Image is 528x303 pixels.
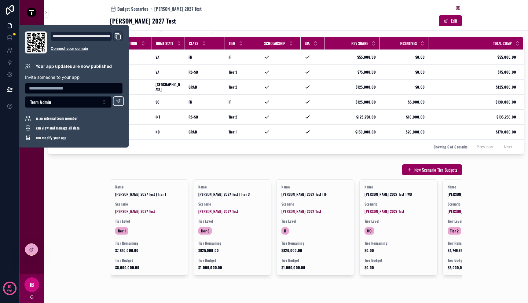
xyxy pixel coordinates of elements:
a: RS-SO [189,115,221,119]
a: [PERSON_NAME] 2027 Test [154,6,202,12]
span: Scenario [365,202,432,206]
span: [PERSON_NAME] 2027 Test | Tier 1 [115,192,183,197]
a: [PERSON_NAME] 2027 Test [365,209,405,214]
span: Tier Level [448,219,515,224]
span: INT [156,115,160,119]
span: WO [367,228,372,233]
a: $130,000.00 [429,100,516,104]
a: $5,000.00 [383,100,425,104]
span: GRAD [189,130,197,134]
span: Tier 3 [201,228,209,233]
span: Scenario [198,202,266,206]
a: $125,000.00 [328,85,376,89]
span: Position [123,41,137,46]
span: $125,000.00 [429,85,516,89]
span: Scenario [281,202,349,206]
span: NC [156,130,160,134]
span: $1,000,000.00 [198,265,266,270]
a: [GEOGRAPHIC_DATA] [156,82,181,92]
span: Name [198,184,266,189]
span: $125,000.00 [328,100,376,104]
a: [PERSON_NAME] 2027 Test [448,209,488,214]
span: $0.00 [383,85,425,89]
a: $0.00 [383,55,425,60]
span: Tier 2 [229,85,237,89]
a: VA [156,55,181,60]
span: IF [284,228,286,233]
a: [PERSON_NAME] 2027 Test [281,209,321,214]
p: days [7,286,13,294]
span: Tier Budget [115,258,183,263]
span: Tier Level [115,219,183,224]
span: Class [189,41,198,46]
a: $10,000.00 [383,115,425,119]
span: can view and manage all data [36,126,80,130]
a: Tier 2 [229,115,256,119]
img: App logo [27,7,37,17]
span: Incentives [400,41,417,46]
a: OL [123,115,148,119]
span: $8,000,000.00 [115,265,183,270]
span: can modify your app [36,135,67,140]
a: $75,000.00 [328,70,376,75]
span: IF [229,100,231,104]
span: $150,000.00 [328,130,376,134]
a: Tier 2 [229,85,256,89]
a: Name[PERSON_NAME] 2027 Test | Tier 3Scenario[PERSON_NAME] 2027 TestTier LevelTier 3Tier Remaining... [193,179,271,275]
a: $20,000.00 [383,130,425,134]
span: FR [189,100,192,104]
span: Name [115,184,183,189]
a: Name[PERSON_NAME] 2027 Test | IFScenario[PERSON_NAME] 2027 TestTier LevelIFTier Remaining$820,000... [276,179,354,275]
span: IF [229,55,231,60]
span: Tier Remaining [448,241,515,246]
a: IF [229,100,256,104]
span: VA [156,55,159,60]
a: NC [156,130,181,134]
span: FR [189,55,192,60]
a: $125,250.00 [328,115,376,119]
span: [PERSON_NAME] 2027 Test | Tier 2 [448,192,515,197]
span: SC [156,100,159,104]
span: $1,000,000.00 [281,265,349,270]
a: [PERSON_NAME] 2027 Test [115,209,155,214]
span: GIA [305,41,310,46]
a: DT [123,55,148,60]
span: Scenario [115,202,183,206]
p: Your app updates are now published [35,63,112,69]
span: Tier Remaining [115,241,183,246]
span: VA [156,70,159,75]
span: Tier 1 [118,228,126,233]
a: $55,000.00 [429,55,516,60]
a: INT [156,115,181,119]
span: $925,000.00 [198,248,266,253]
span: [PERSON_NAME] 2027 Test | WO [365,192,432,197]
a: $170,000.00 [429,130,516,134]
a: WR [123,130,148,134]
span: Tier 3 [229,70,237,75]
span: $0.00 [383,70,425,75]
span: Tier 2 [229,115,237,119]
span: $55,000.00 [328,55,376,60]
span: [PERSON_NAME] 2027 Test | Tier 3 [198,192,266,197]
p: Invite someone to your app [25,74,123,80]
span: Tier Level [281,219,349,224]
a: FR [189,100,221,104]
a: Tier 3 [229,70,256,75]
span: $0.00 [365,248,432,253]
a: Name[PERSON_NAME] 2027 Test | Tier 2Scenario[PERSON_NAME] 2027 TestTier LevelTier 2Tier Remaining... [442,179,521,275]
a: $75,000.00 [429,70,516,75]
span: Team Admin [30,99,51,105]
a: Budget Scenarios [110,6,148,12]
a: SC [156,100,181,104]
span: GRAD [189,85,197,89]
span: [PERSON_NAME] 2027 Test [198,209,238,214]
